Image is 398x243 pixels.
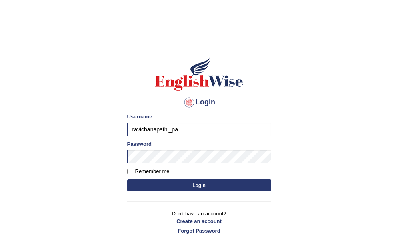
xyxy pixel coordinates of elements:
[127,210,271,235] p: Don't have an account?
[127,140,152,148] label: Password
[127,227,271,235] a: Forgot Password
[127,113,152,120] label: Username
[127,217,271,225] a: Create an account
[127,167,170,175] label: Remember me
[154,56,245,92] img: Logo of English Wise sign in for intelligent practice with AI
[127,179,271,191] button: Login
[127,96,271,109] h4: Login
[127,169,132,174] input: Remember me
